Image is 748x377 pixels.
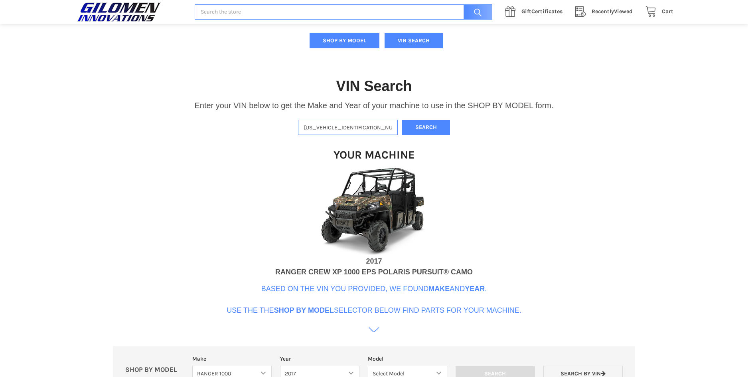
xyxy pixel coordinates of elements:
[192,355,272,363] label: Make
[366,256,382,267] div: 2017
[428,285,450,293] b: Make
[662,8,673,15] span: Cart
[402,120,450,135] button: Search
[274,306,334,314] b: Shop By Model
[334,148,414,162] h1: Your Machine
[641,7,673,17] a: Cart
[294,166,454,256] img: VIN Image
[195,4,492,20] input: Search the store
[460,4,492,20] input: Search
[385,33,443,48] button: VIN SEARCH
[501,7,571,17] a: GiftCertificates
[298,120,398,135] input: Enter VIN of your machine
[521,8,562,15] span: Certificates
[592,8,614,15] span: Recently
[465,285,485,293] b: Year
[75,2,186,22] a: GILOMEN INNOVATIONS
[75,2,163,22] img: GILOMEN INNOVATIONS
[275,267,473,278] div: RANGER CREW XP 1000 EPS POLARIS PURSUIT® CAMO
[280,355,359,363] label: Year
[336,77,412,95] h1: VIN Search
[368,355,447,363] label: Model
[571,7,641,17] a: RecentlyViewed
[194,99,553,111] p: Enter your VIN below to get the Make and Year of your machine to use in the SHOP BY MODEL form.
[521,8,531,15] span: Gift
[121,366,188,374] p: SHOP BY MODEL
[310,33,379,48] button: SHOP BY MODEL
[227,284,521,316] p: Based on the VIN you provided, we found and . Use the the selector below find parts for your mach...
[592,8,633,15] span: Viewed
